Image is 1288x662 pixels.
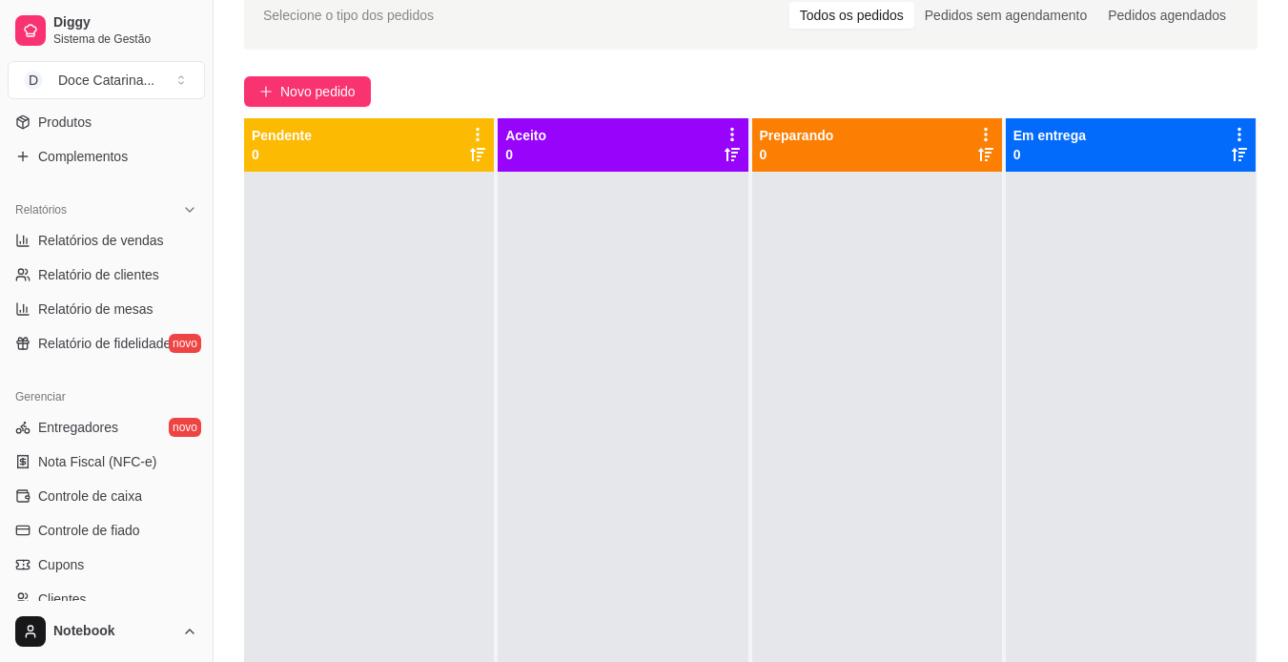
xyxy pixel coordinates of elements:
p: 0 [252,145,312,164]
span: D [24,71,43,90]
span: Diggy [53,14,197,31]
a: Entregadoresnovo [8,412,205,443]
span: Controle de fiado [38,521,140,540]
p: 0 [505,145,546,164]
button: Select a team [8,61,205,99]
div: Todos os pedidos [789,2,914,29]
a: Nota Fiscal (NFC-e) [8,446,205,477]
div: Gerenciar [8,382,205,412]
span: Sistema de Gestão [53,31,197,47]
a: Relatório de fidelidadenovo [8,328,205,359]
button: Novo pedido [244,76,371,107]
a: DiggySistema de Gestão [8,8,205,53]
span: Novo pedido [280,81,356,102]
span: Relatório de mesas [38,300,153,319]
a: Clientes [8,584,205,614]
p: 0 [760,145,834,164]
a: Cupons [8,549,205,580]
span: Notebook [53,623,174,640]
div: Pedidos agendados [1097,2,1237,29]
a: Relatório de clientes [8,259,205,290]
span: Entregadores [38,418,118,437]
p: Preparando [760,126,834,145]
span: plus [259,85,273,98]
span: Cupons [38,555,84,574]
span: Complementos [38,147,128,166]
p: Aceito [505,126,546,145]
div: Pedidos sem agendamento [914,2,1097,29]
span: Clientes [38,590,87,609]
a: Complementos [8,141,205,172]
span: Relatórios [15,202,67,217]
span: Selecione o tipo dos pedidos [263,5,434,26]
a: Relatório de mesas [8,294,205,324]
span: Produtos [38,113,92,132]
p: 0 [1013,145,1086,164]
button: Notebook [8,609,205,654]
span: Nota Fiscal (NFC-e) [38,452,156,471]
span: Controle de caixa [38,486,142,506]
span: Relatórios de vendas [38,231,164,250]
a: Controle de caixa [8,481,205,511]
div: Doce Catarina ... [58,71,154,90]
span: Relatório de fidelidade [38,334,171,353]
a: Produtos [8,107,205,137]
p: Pendente [252,126,312,145]
p: Em entrega [1013,126,1086,145]
a: Relatórios de vendas [8,225,205,256]
span: Relatório de clientes [38,265,159,284]
a: Controle de fiado [8,515,205,546]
